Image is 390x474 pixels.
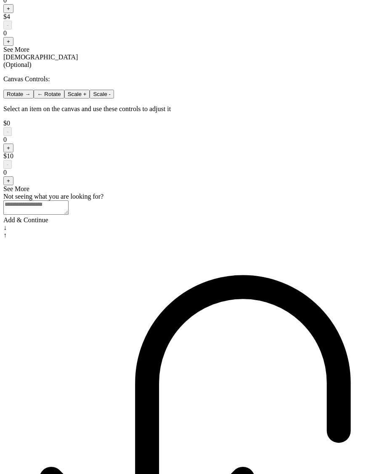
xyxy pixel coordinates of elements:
[3,53,387,69] div: [DEMOGRAPHIC_DATA]
[3,193,387,200] div: Not seeing what you are looking for?
[3,169,387,176] div: 0
[90,90,114,99] button: Scale -
[3,37,13,46] button: +
[3,224,7,231] span: ↓
[3,75,387,83] p: Canvas Controls:
[34,90,64,99] button: ← Rotate
[3,61,387,69] div: (Optional)
[3,185,387,193] div: See More
[3,136,387,144] div: 0
[3,29,387,37] div: 0
[3,216,387,224] div: Add & Continue
[3,120,387,127] div: $0
[3,4,13,13] button: +
[3,160,12,169] button: -
[3,46,387,53] div: See More
[3,176,13,185] button: +
[3,90,34,99] button: Rotate →
[3,144,13,152] button: +
[3,152,387,160] div: $10
[3,232,7,239] span: ↑
[64,90,90,99] button: Scale +
[3,105,387,113] p: Select an item on the canvas and use these controls to adjust it
[3,21,12,29] button: -
[3,127,12,136] button: -
[3,13,387,21] div: $4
